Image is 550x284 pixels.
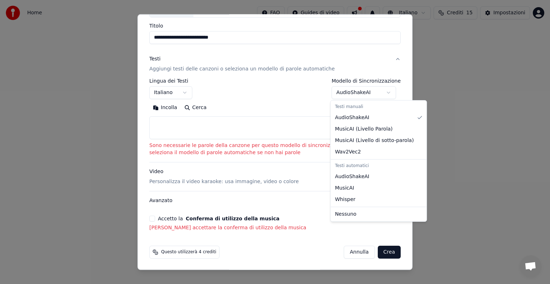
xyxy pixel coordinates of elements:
[335,211,356,218] span: Nessuno
[335,173,369,180] span: AudioShakeAI
[335,126,392,133] span: MusicAI ( Livello Parola )
[332,161,425,171] div: Testi automatici
[335,148,361,156] span: Wav2Vec2
[335,114,369,121] span: AudioShakeAI
[332,102,425,112] div: Testi manuali
[335,137,414,144] span: MusicAI ( Livello di sotto-parola )
[335,196,355,203] span: Whisper
[335,185,354,192] span: MusicAI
